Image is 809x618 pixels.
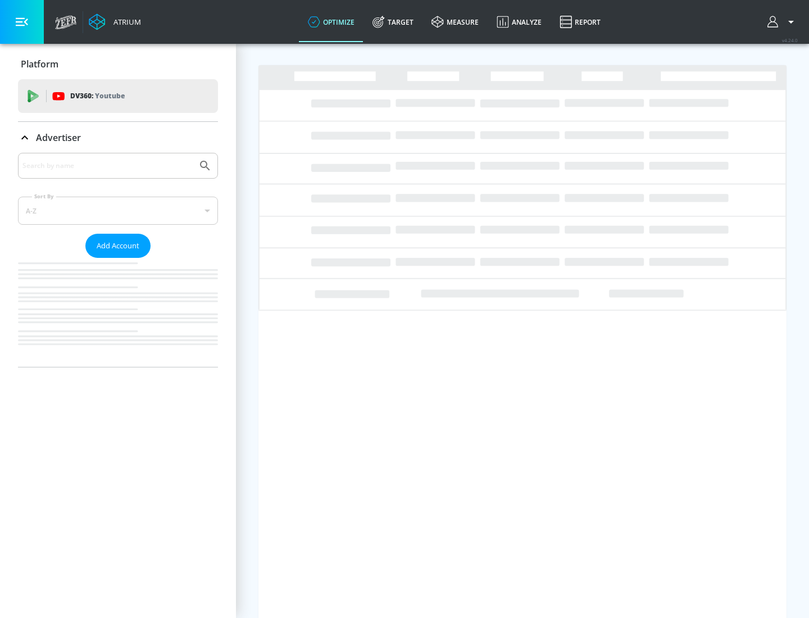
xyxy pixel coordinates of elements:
div: Advertiser [18,153,218,367]
div: A-Z [18,197,218,225]
input: Search by name [22,158,193,173]
a: Report [551,2,610,42]
div: Atrium [109,17,141,27]
div: Advertiser [18,122,218,153]
a: optimize [299,2,363,42]
div: DV360: Youtube [18,79,218,113]
label: Sort By [32,193,56,200]
a: Analyze [488,2,551,42]
div: Platform [18,48,218,80]
a: measure [422,2,488,42]
p: Platform [21,58,58,70]
button: Add Account [85,234,151,258]
span: Add Account [97,239,139,252]
p: Advertiser [36,131,81,144]
nav: list of Advertiser [18,258,218,367]
span: v 4.24.0 [782,37,798,43]
p: Youtube [95,90,125,102]
a: Target [363,2,422,42]
a: Atrium [89,13,141,30]
p: DV360: [70,90,125,102]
